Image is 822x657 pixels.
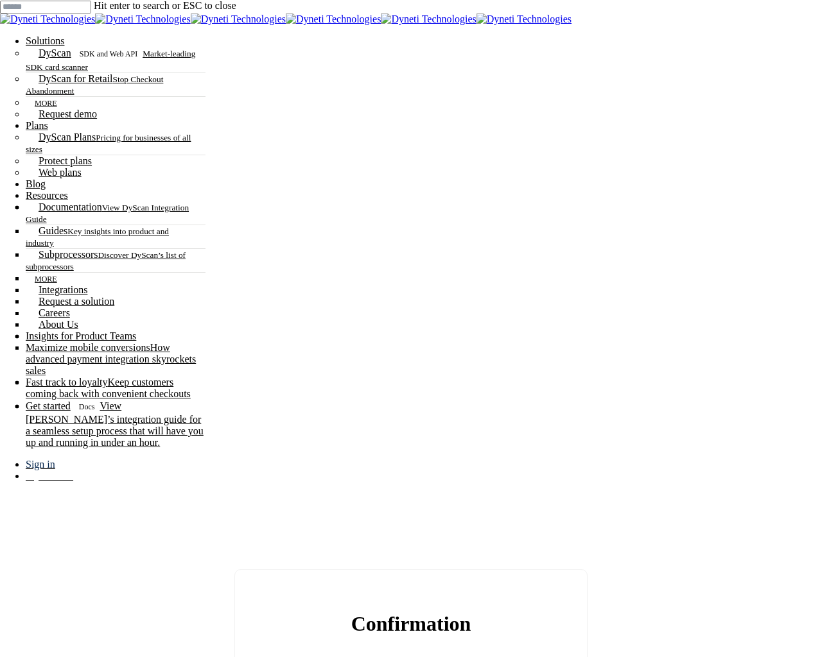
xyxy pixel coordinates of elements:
[39,284,87,295] span: Integrations
[39,155,92,166] span: Protect plans
[286,13,381,25] img: Dyneti Technologies
[35,275,57,284] span: MORE
[381,13,476,25] img: Dyneti Technologies
[26,35,64,46] a: Solutions
[39,73,113,84] span: DyScan for Retail
[39,225,67,236] span: Guides
[26,459,55,470] a: Sign in
[26,239,186,281] a: SubprocessorsDiscover DyScan’s list of subprocessors
[26,216,169,257] a: GuidesKey insights into product and industry
[39,167,82,178] span: Web plans
[26,250,186,271] small: Discover DyScan’s list of subprocessors
[26,342,205,377] a: Maximize mobile conversionsHow advanced payment integration skyrockets sales
[26,64,163,105] a: DyScan for RetailStop Checkout Abandonment
[95,13,190,25] img: Dyneti Technologies
[39,249,98,260] span: Subprocessors
[39,307,70,318] span: Careers
[26,470,73,481] a: Try for free
[26,203,189,224] small: View DyScan Integration Guide
[26,178,46,189] a: Blog
[26,301,83,325] a: Careers
[39,296,114,307] span: Request a solution
[259,597,563,651] h3: Confirmation
[26,377,205,400] a: Fast track to loyaltyKeep customers coming back with convenient checkouts
[26,400,205,448] a: Get startedDocsView [PERSON_NAME]’s integration guide for a seamless setup process that will have...
[26,377,108,388] span: Fast track to loyalty
[26,149,105,173] a: Protect plans
[26,377,191,399] span: Keep customers coming back with convenient checkouts
[39,201,102,212] span: Documentation
[39,108,97,119] span: Request demo
[35,99,57,108] span: MORE
[26,160,94,184] a: Web plans
[191,13,286,25] img: Dyneti Technologies
[74,47,143,61] span: SDK and Web API
[26,190,68,201] a: Resources
[26,273,205,284] a: MORE
[26,38,195,81] a: DyScanSDK and Web APIMarket-leading SDK card scanner
[26,289,127,313] a: Request a solution
[26,312,91,336] a: About Us
[39,319,78,330] span: About Us
[26,330,136,341] a: Insights for Product Teams
[39,132,96,142] span: DyScan Plans
[26,133,191,154] small: Pricing for businesses of all sizes
[26,120,48,131] a: Plans
[74,400,100,414] span: Docs
[26,342,150,353] span: Maximize mobile conversions
[26,400,71,411] span: Get started
[26,122,191,164] a: DyScan PlansPricing for businesses of all sizes
[26,192,189,234] a: DocumentationView DyScan Integration Guide
[26,342,196,376] span: How advanced payment integration skyrockets sales
[39,47,71,58] span: DyScan
[26,400,204,448] span: View [PERSON_NAME]’s integration guide for a seamless setup process that will have you up and run...
[26,226,169,248] small: Key insights into product and industry
[26,278,100,302] a: Integrations
[26,102,110,126] a: Request demo
[477,13,572,25] img: Dyneti Technologies
[26,97,205,108] a: MORE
